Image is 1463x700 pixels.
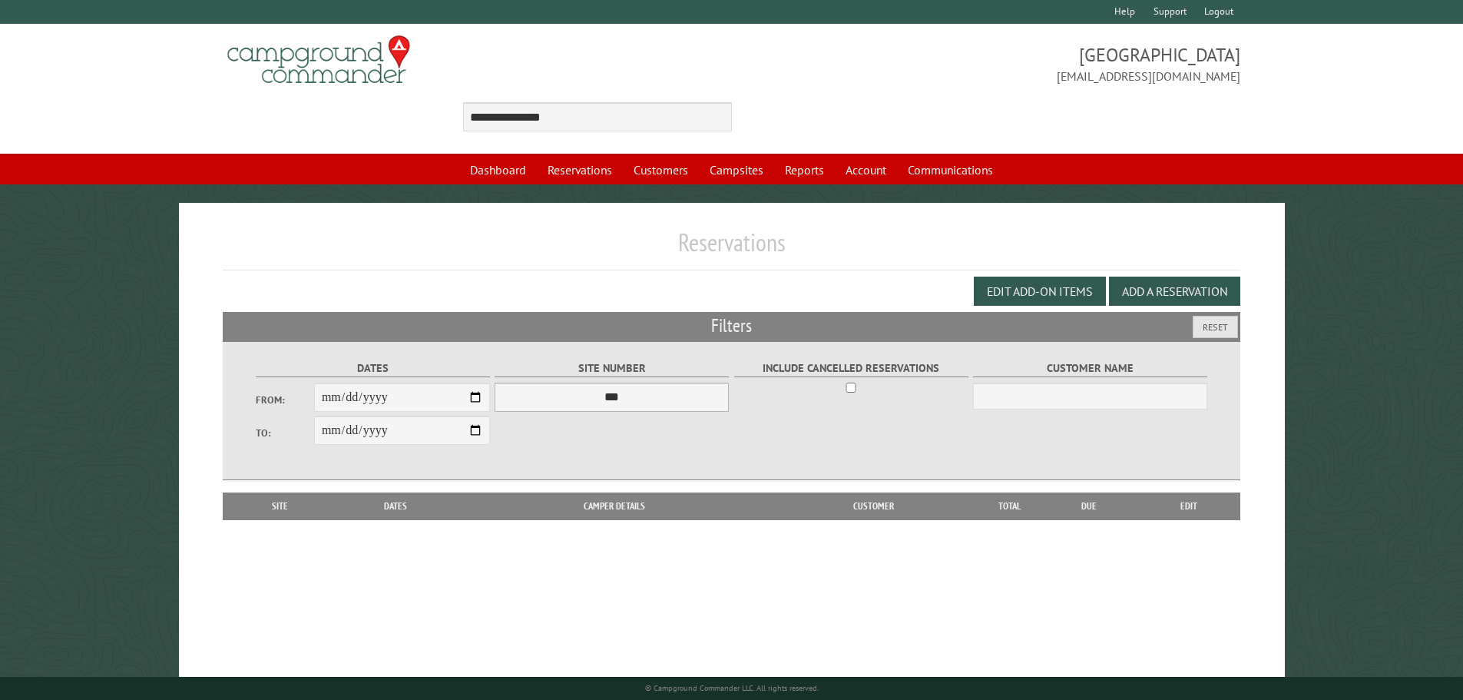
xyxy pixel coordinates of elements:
span: [GEOGRAPHIC_DATA] [EMAIL_ADDRESS][DOMAIN_NAME] [732,42,1241,85]
a: Reservations [538,155,621,184]
small: © Campground Commander LLC. All rights reserved. [645,683,819,693]
label: Include Cancelled Reservations [734,360,968,377]
label: From: [256,393,314,407]
a: Communications [899,155,1002,184]
label: Dates [256,360,490,377]
label: Customer Name [973,360,1207,377]
a: Campsites [700,155,773,184]
th: Site [230,493,330,520]
button: Add a Reservation [1109,277,1240,306]
a: Account [836,155,895,184]
h1: Reservations [223,227,1241,270]
th: Total [979,493,1041,520]
label: Site Number [495,360,729,377]
th: Customer [767,493,979,520]
th: Dates [330,493,462,520]
th: Due [1041,493,1137,520]
a: Reports [776,155,833,184]
th: Edit [1137,493,1241,520]
a: Dashboard [461,155,535,184]
button: Edit Add-on Items [974,277,1106,306]
img: Campground Commander [223,30,415,90]
h2: Filters [223,312,1241,341]
a: Customers [624,155,697,184]
th: Camper Details [462,493,767,520]
button: Reset [1193,316,1238,338]
label: To: [256,426,314,440]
